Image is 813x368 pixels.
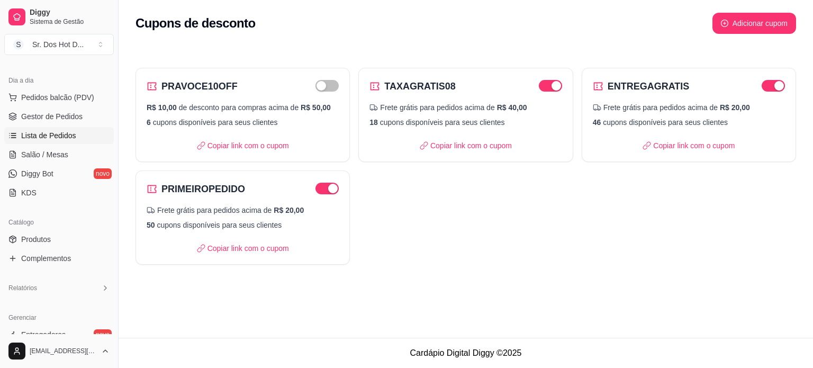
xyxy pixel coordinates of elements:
[147,103,177,112] span: R$ 10,00
[4,165,114,182] a: Diggy Botnovo
[4,231,114,248] a: Produtos
[720,102,750,113] span: R$ 20,00
[197,140,289,151] p: Copiar link com o cupom
[4,326,114,343] a: Entregadoresnovo
[4,184,114,201] a: KDS
[119,338,813,368] footer: Cardápio Digital Diggy © 2025
[643,140,735,151] p: Copiar link com o cupom
[21,168,53,179] span: Diggy Bot
[21,92,94,103] span: Pedidos balcão (PDV)
[384,79,455,94] h2: TAXAGRATIS08
[147,117,339,128] p: cupons disponíveis para seus clientes
[369,102,562,113] div: Frete grátis para pedidos acima de
[4,89,114,106] button: Pedidos balcão (PDV)
[497,102,527,113] span: R$ 40,00
[4,72,114,89] div: Dia a dia
[30,8,110,17] span: Diggy
[608,79,690,94] h2: ENTREGAGRATIS
[161,79,238,94] h2: PRAVOCE10OFF
[197,243,289,254] p: Copiar link com o cupom
[21,187,37,198] span: KDS
[369,118,378,127] span: 18
[147,118,151,127] span: 6
[4,34,114,55] button: Select a team
[13,39,24,50] span: S
[4,338,114,364] button: [EMAIL_ADDRESS][DOMAIN_NAME]
[712,13,796,34] button: plus-circleAdicionar cupom
[593,117,785,128] p: cupons disponíveis para seus clientes
[21,234,51,245] span: Produtos
[274,205,304,216] span: R$ 20,00
[593,102,785,113] div: Frete grátis para pedidos acima de
[4,250,114,267] a: Complementos
[32,39,84,50] div: Sr. Dos Hot D ...
[21,111,83,122] span: Gestor de Pedidos
[21,253,71,264] span: Complementos
[4,4,114,30] a: DiggySistema de Gestão
[301,103,331,112] span: R$ 50,00
[21,149,68,160] span: Salão / Mesas
[135,15,256,32] h2: Cupons de desconto
[30,17,110,26] span: Sistema de Gestão
[4,127,114,144] a: Lista de Pedidos
[147,221,155,229] span: 50
[369,117,562,128] p: cupons disponíveis para seus clientes
[30,347,97,355] span: [EMAIL_ADDRESS][DOMAIN_NAME]
[161,182,245,196] h2: PRIMEIROPEDIDO
[420,140,512,151] p: Copiar link com o cupom
[8,284,37,292] span: Relatórios
[4,108,114,125] a: Gestor de Pedidos
[4,214,114,231] div: Catálogo
[721,20,728,27] span: plus-circle
[147,102,339,113] p: de desconto para compras acima de
[21,329,66,340] span: Entregadores
[4,309,114,326] div: Gerenciar
[147,220,339,230] p: cupons disponíveis para seus clientes
[147,205,339,216] div: Frete grátis para pedidos acima de
[593,118,601,127] span: 46
[4,146,114,163] a: Salão / Mesas
[21,130,76,141] span: Lista de Pedidos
